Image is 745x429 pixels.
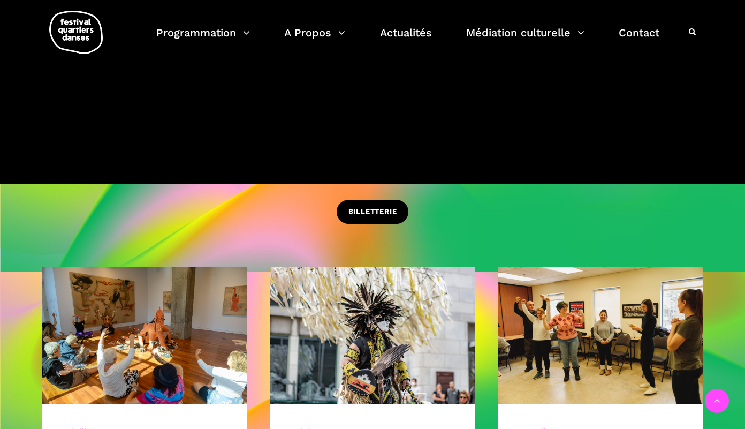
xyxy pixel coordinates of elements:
[156,24,250,55] a: Programmation
[619,24,659,55] a: Contact
[380,24,432,55] a: Actualités
[270,267,475,404] img: R Barbara Diabo 11 crédit Romain Lorraine (30)
[42,267,247,404] img: 20240905-9595
[466,24,584,55] a: Médiation culturelle
[284,24,345,55] a: A Propos
[498,267,703,404] img: CARI, 8 mars 2023-209
[337,200,409,224] a: BILLETTERIE
[348,206,397,217] span: BILLETTERIE
[49,11,103,54] img: logo-fqd-med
